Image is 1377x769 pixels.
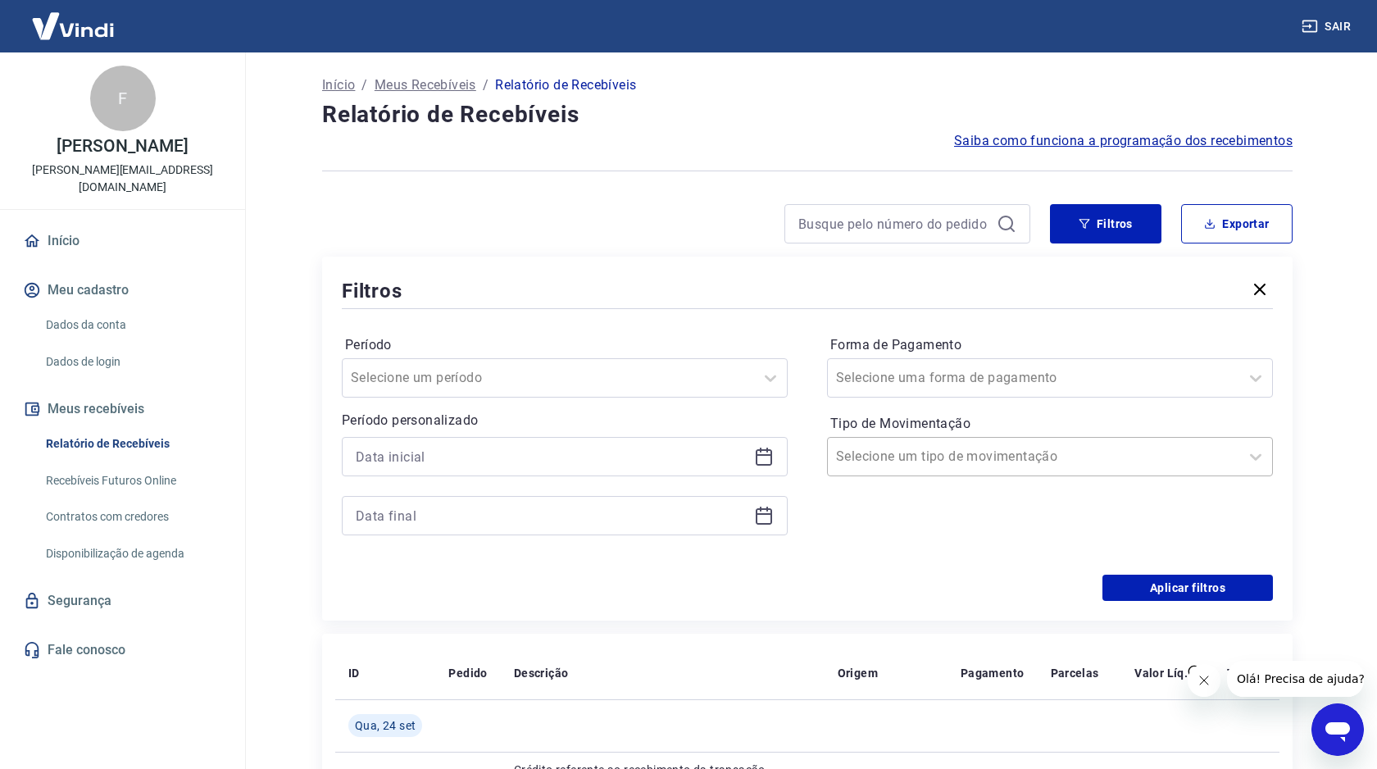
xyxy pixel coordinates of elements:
p: Pagamento [961,665,1025,681]
span: Olá! Precisa de ajuda? [10,11,138,25]
p: Relatório de Recebíveis [495,75,636,95]
p: Período personalizado [342,411,788,430]
span: Qua, 24 set [355,717,416,734]
p: / [361,75,367,95]
a: Meus Recebíveis [375,75,476,95]
img: Vindi [20,1,126,51]
label: Forma de Pagamento [830,335,1270,355]
input: Busque pelo número do pedido [798,212,990,236]
button: Exportar [1181,204,1293,243]
button: Meu cadastro [20,272,225,308]
a: Contratos com credores [39,500,225,534]
p: [PERSON_NAME][EMAIL_ADDRESS][DOMAIN_NAME] [13,162,232,196]
a: Dados de login [39,345,225,379]
a: Segurança [20,583,225,619]
p: Pedido [448,665,487,681]
p: ID [348,665,360,681]
label: Período [345,335,784,355]
input: Data inicial [356,444,748,469]
button: Meus recebíveis [20,391,225,427]
a: Disponibilização de agenda [39,537,225,571]
input: Data final [356,503,748,528]
h5: Filtros [342,278,402,304]
a: Fale conosco [20,632,225,668]
button: Filtros [1050,204,1161,243]
iframe: Botão para abrir a janela de mensagens [1311,703,1364,756]
button: Aplicar filtros [1102,575,1273,601]
p: Origem [838,665,878,681]
label: Tipo de Movimentação [830,414,1270,434]
button: Sair [1298,11,1357,42]
a: Recebíveis Futuros Online [39,464,225,498]
p: / [483,75,489,95]
h4: Relatório de Recebíveis [322,98,1293,131]
p: Valor Líq. [1134,665,1188,681]
a: Início [20,223,225,259]
a: Saiba como funciona a programação dos recebimentos [954,131,1293,151]
a: Início [322,75,355,95]
iframe: Mensagem da empresa [1227,661,1364,697]
iframe: Fechar mensagem [1188,664,1220,697]
div: F [90,66,156,131]
p: Descrição [514,665,569,681]
p: Parcelas [1051,665,1099,681]
a: Relatório de Recebíveis [39,427,225,461]
p: [PERSON_NAME] [57,138,188,155]
a: Dados da conta [39,308,225,342]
